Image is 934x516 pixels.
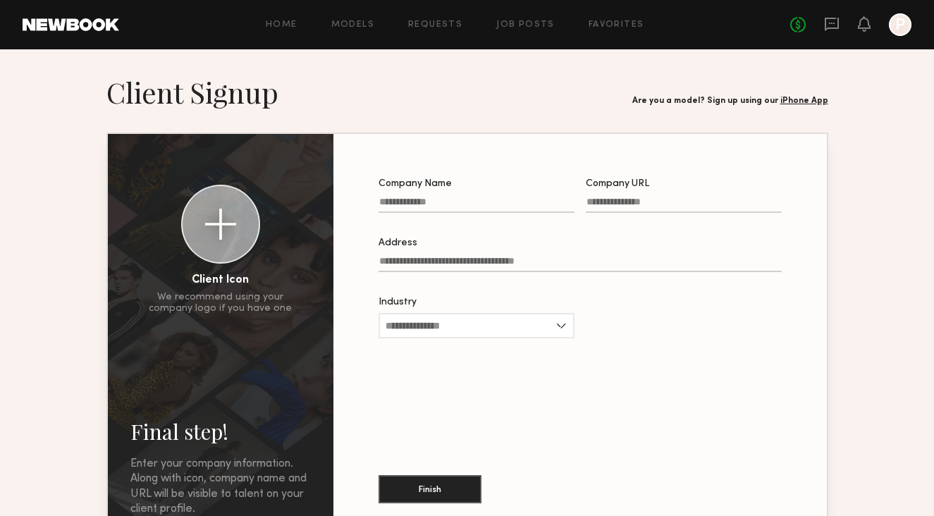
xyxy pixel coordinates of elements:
div: Company URL [586,179,782,189]
div: Are you a model? Sign up using our [632,97,828,106]
div: Industry [379,297,574,307]
a: Job Posts [496,20,555,30]
input: Address [379,256,782,272]
button: Finish [379,475,481,503]
div: Client Icon [192,275,249,286]
a: Requests [408,20,462,30]
div: We recommend using your company logo if you have one [149,292,292,314]
input: Company Name [379,197,574,213]
div: Company Name [379,179,574,189]
div: Address [379,238,782,248]
h1: Client Signup [106,75,278,110]
a: Home [266,20,297,30]
h2: Final step! [130,417,311,446]
a: iPhone App [780,97,828,105]
input: Company URL [586,197,782,213]
a: P [889,13,911,36]
a: Favorites [589,20,644,30]
a: Models [331,20,374,30]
